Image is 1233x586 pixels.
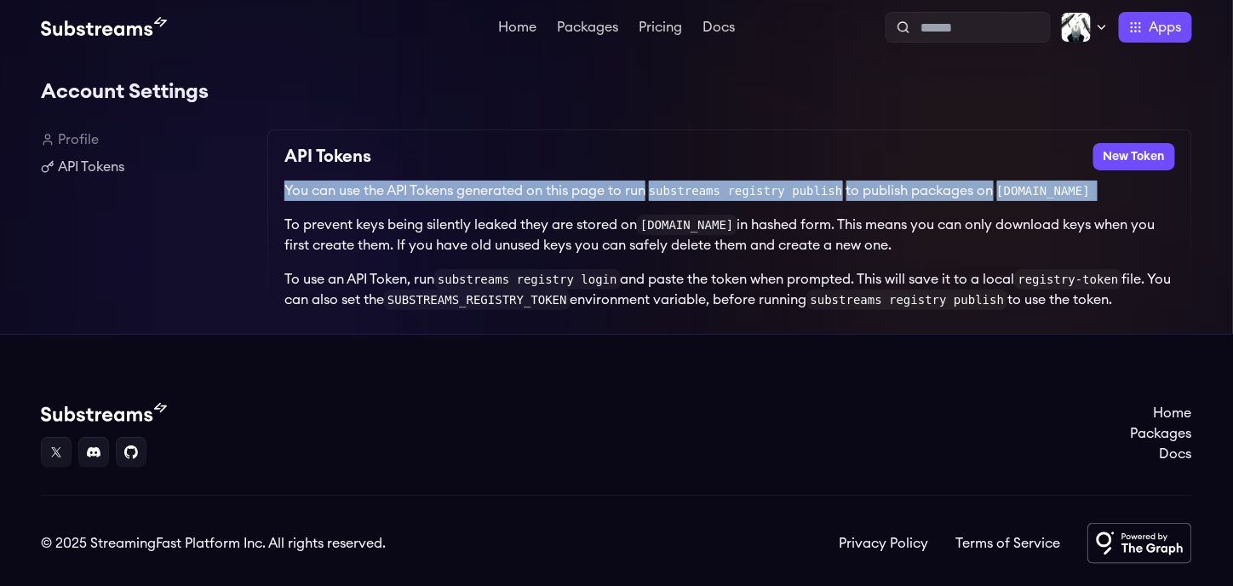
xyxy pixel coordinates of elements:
a: Pricing [635,20,685,37]
img: Powered by The Graph [1087,523,1192,564]
p: To use an API Token, run and paste the token when prompted. This will save it to a local file. Yo... [284,269,1175,310]
code: [DOMAIN_NAME] [994,181,1094,201]
a: Profile [41,129,254,150]
a: Home [1131,403,1192,423]
a: Packages [1131,423,1192,444]
code: registry-token [1015,269,1122,290]
code: [DOMAIN_NAME] [637,215,737,235]
span: Apps [1150,17,1182,37]
a: Packages [553,20,622,37]
code: substreams registry login [434,269,621,290]
p: To prevent keys being silently leaked they are stored on in hashed form. This means you can only ... [284,215,1175,256]
p: You can use the API Tokens generated on this page to run to publish packages on [284,181,1175,201]
div: © 2025 StreamingFast Platform Inc. All rights reserved. [41,533,386,554]
code: SUBSTREAMS_REGISTRY_TOKEN [384,290,571,310]
a: Terms of Service [955,533,1060,554]
a: API Tokens [41,157,254,177]
button: New Token [1093,143,1175,170]
h1: Account Settings [41,75,1192,109]
a: Docs [1131,444,1192,464]
a: Home [495,20,540,37]
a: Privacy Policy [839,533,928,554]
h2: API Tokens [284,143,371,170]
img: Substream's logo [41,17,167,37]
code: substreams registry publish [807,290,1008,310]
a: Docs [699,20,738,37]
img: Substream's logo [41,403,167,423]
code: substreams registry publish [645,181,846,201]
img: Profile [1061,12,1092,43]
